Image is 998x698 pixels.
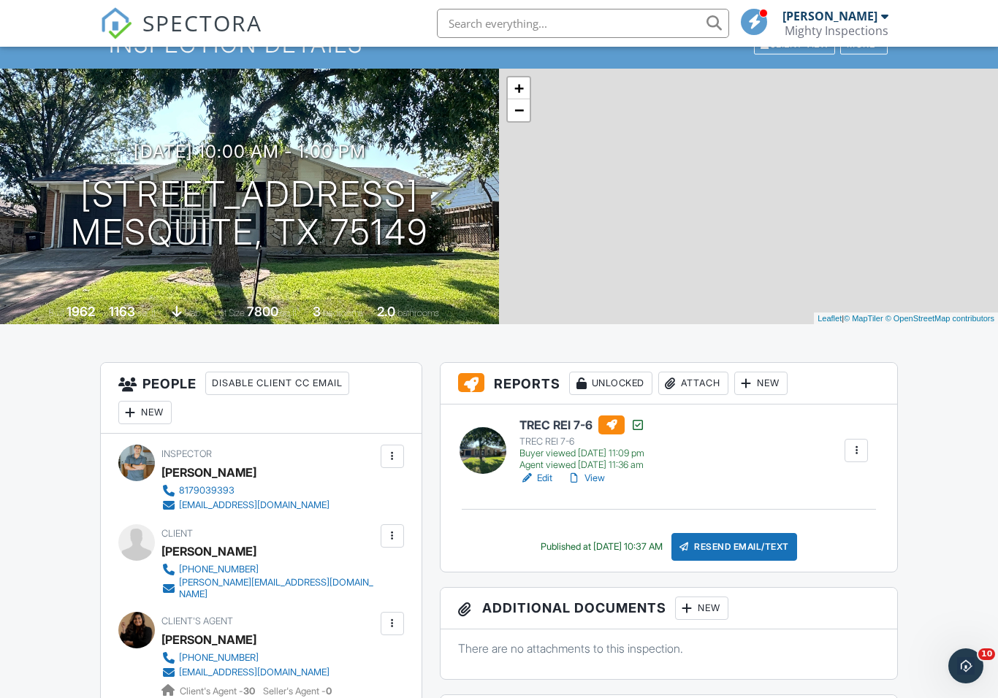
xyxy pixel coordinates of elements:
span: bathrooms [397,307,439,318]
div: 8179039393 [179,485,235,496]
a: © OpenStreetMap contributors [885,314,994,323]
span: bedrooms [323,307,363,318]
a: Zoom in [508,77,530,99]
a: © MapTiler [844,314,883,323]
div: TREC REI 7-6 [519,436,645,448]
div: New [734,372,788,395]
div: Attach [658,372,728,395]
a: 8179039393 [161,483,330,498]
h1: Inspection Details [109,31,888,57]
div: Client View [754,34,835,54]
span: Client's Agent - [180,686,257,697]
div: Agent viewed [DATE] 11:36 am [519,459,645,471]
span: Client [161,528,193,539]
div: [PERSON_NAME] [161,461,256,483]
div: 2.0 [377,304,395,319]
a: [EMAIL_ADDRESS][DOMAIN_NAME] [161,665,330,680]
h3: People [101,363,422,434]
div: More [840,34,888,54]
div: Unlocked [569,372,652,395]
a: View [567,471,605,486]
div: Resend Email/Text [671,533,797,561]
div: [PERSON_NAME] [782,9,877,23]
div: 7800 [247,304,278,319]
div: | [814,312,998,325]
div: 1962 [66,304,95,319]
a: Leaflet [818,314,842,323]
span: 10 [978,648,995,660]
div: Buyer viewed [DATE] 11:09 pm [519,448,645,459]
h3: Reports [441,363,897,404]
span: sq. ft. [137,307,158,318]
img: The Best Home Inspection Software - Spectora [100,7,132,39]
a: SPECTORA [100,20,262,50]
a: TREC REI 7-6 TREC REI 7-6 Buyer viewed [DATE] 11:09 pm Agent viewed [DATE] 11:36 am [519,415,645,471]
strong: 30 [243,686,255,697]
span: Client's Agent [161,615,233,626]
strong: 0 [326,686,332,697]
div: [PHONE_NUMBER] [179,652,259,664]
a: [PHONE_NUMBER] [161,651,330,665]
div: [EMAIL_ADDRESS][DOMAIN_NAME] [179,499,330,511]
div: 3 [313,304,321,319]
input: Search everything... [437,9,729,38]
div: [EMAIL_ADDRESS][DOMAIN_NAME] [179,667,330,678]
div: New [118,401,172,424]
h3: Additional Documents [441,588,897,629]
div: [PERSON_NAME][EMAIL_ADDRESS][DOMAIN_NAME] [179,577,377,600]
a: [EMAIL_ADDRESS][DOMAIN_NAME] [161,498,330,513]
div: Published at [DATE] 10:37 AM [541,541,663,553]
div: 1163 [109,304,135,319]
span: SPECTORA [142,7,262,38]
span: sq.ft. [281,307,299,318]
h6: TREC REI 7-6 [519,415,645,434]
a: Client View [753,38,839,49]
p: There are no attachments to this inspection. [458,640,880,656]
a: Zoom out [508,99,530,121]
span: slab [184,307,200,318]
div: [PERSON_NAME] [161,540,256,562]
span: Inspector [161,448,212,459]
iframe: Intercom live chat [948,648,983,683]
span: Built [48,307,64,318]
a: [PERSON_NAME][EMAIL_ADDRESS][DOMAIN_NAME] [161,577,377,600]
div: Disable Client CC Email [205,372,349,395]
span: Seller's Agent - [263,686,332,697]
a: [PERSON_NAME] [161,629,256,651]
a: [PHONE_NUMBER] [161,562,377,577]
span: Lot Size [214,307,245,318]
h3: [DATE] 10:00 am - 1:00 pm [134,142,366,161]
div: New [675,597,728,620]
h1: [STREET_ADDRESS] Mesquite, TX 75149 [71,175,428,253]
a: Edit [519,471,552,486]
div: [PHONE_NUMBER] [179,564,259,575]
div: Mighty Inspections [785,23,888,38]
